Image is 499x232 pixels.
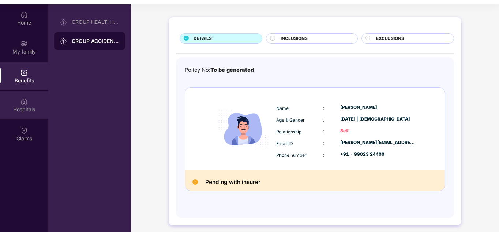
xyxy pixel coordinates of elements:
span: : [323,140,324,146]
div: Policy No: [185,66,254,74]
img: svg+xml;base64,PHN2ZyBpZD0iQ2xhaW0iIHhtbG5zPSJodHRwOi8vd3d3LnczLm9yZy8yMDAwL3N2ZyIgd2lkdGg9IjIwIi... [20,127,28,134]
span: Email ID [276,141,293,146]
div: [DATE] | [DEMOGRAPHIC_DATA] [340,116,416,123]
span: Phone number [276,152,307,158]
span: Name [276,106,289,111]
img: svg+xml;base64,PHN2ZyBpZD0iQmVuZWZpdHMiIHhtbG5zPSJodHRwOi8vd3d3LnczLm9yZy8yMDAwL3N2ZyIgd2lkdGg9Ij... [20,69,28,76]
span: Relationship [276,129,301,135]
img: svg+xml;base64,PHN2ZyB3aWR0aD0iMjAiIGhlaWdodD0iMjAiIHZpZXdCb3g9IjAgMCAyMCAyMCIgZmlsbD0ibm9uZSIgeG... [60,19,67,26]
span: : [323,117,324,123]
div: GROUP ACCIDENTAL INSURANCE [72,37,119,45]
span: DETAILS [194,35,212,42]
span: : [323,105,324,111]
div: +91 - 99023 24400 [340,151,416,158]
img: svg+xml;base64,PHN2ZyBpZD0iSG9zcGl0YWxzIiB4bWxucz0iaHR0cDovL3d3dy53My5vcmcvMjAwMC9zdmciIHdpZHRoPS... [20,98,28,105]
h2: Pending with insurer [205,177,260,187]
span: To be generated [210,67,254,73]
div: [PERSON_NAME] [340,104,416,111]
span: : [323,128,324,135]
img: svg+xml;base64,PHN2ZyB3aWR0aD0iMjAiIGhlaWdodD0iMjAiIHZpZXdCb3g9IjAgMCAyMCAyMCIgZmlsbD0ibm9uZSIgeG... [60,38,67,45]
div: [PERSON_NAME][EMAIL_ADDRESS][DOMAIN_NAME] [340,139,416,146]
div: GROUP HEALTH INSURANCE [72,19,119,25]
span: INCLUSIONS [281,35,308,42]
img: svg+xml;base64,PHN2ZyB3aWR0aD0iMjAiIGhlaWdodD0iMjAiIHZpZXdCb3g9IjAgMCAyMCAyMCIgZmlsbD0ibm9uZSIgeG... [20,40,28,47]
span: Age & Gender [276,117,305,123]
span: EXCLUSIONS [376,35,404,42]
img: icon [213,98,274,160]
span: : [323,152,324,158]
img: svg+xml;base64,PHN2ZyBpZD0iSG9tZSIgeG1sbnM9Imh0dHA6Ly93d3cudzMub3JnLzIwMDAvc3ZnIiB3aWR0aD0iMjAiIG... [20,11,28,18]
img: Pending [192,179,198,185]
div: Self [340,128,416,135]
